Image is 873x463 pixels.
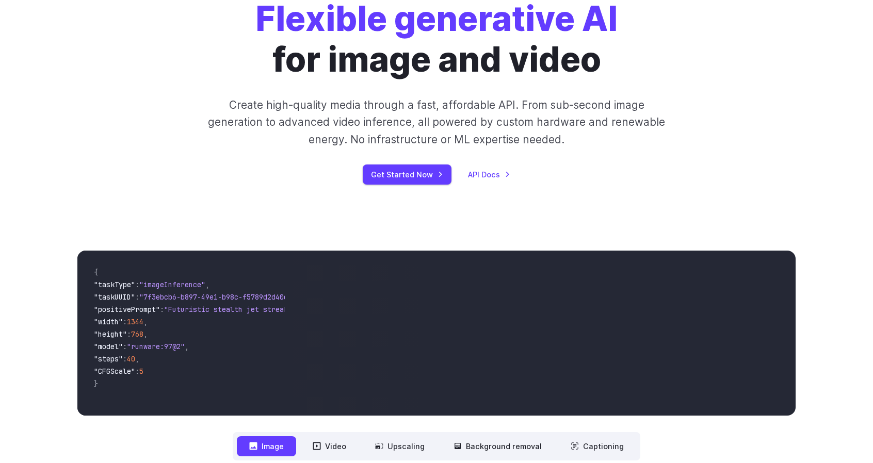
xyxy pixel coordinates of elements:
[185,342,189,351] span: ,
[363,164,451,185] a: Get Started Now
[94,292,135,302] span: "taskUUID"
[300,436,359,456] button: Video
[94,317,123,326] span: "width"
[123,354,127,363] span: :
[94,268,98,277] span: {
[164,305,540,314] span: "Futuristic stealth jet streaking through a neon-lit cityscape with glowing purple exhaust"
[135,292,139,302] span: :
[135,354,139,363] span: ,
[205,280,209,289] span: ,
[94,379,98,388] span: }
[94,367,135,376] span: "CFGScale"
[94,280,135,289] span: "taskType"
[143,317,148,326] span: ,
[94,305,160,314] span: "positivePrompt"
[123,342,127,351] span: :
[94,354,123,363] span: "steps"
[558,436,636,456] button: Captioning
[131,329,143,339] span: 768
[135,280,139,289] span: :
[143,329,148,339] span: ,
[160,305,164,314] span: :
[94,329,127,339] span: "height"
[207,96,667,148] p: Create high-quality media through a fast, affordable API. From sub-second image generation to adv...
[468,169,510,180] a: API Docs
[127,329,131,339] span: :
[135,367,139,376] span: :
[139,292,296,302] span: "7f3ebcb6-b897-49e1-b98c-f5789d2d40d7"
[237,436,296,456] button: Image
[363,436,437,456] button: Upscaling
[441,436,554,456] button: Background removal
[123,317,127,326] span: :
[139,280,205,289] span: "imageInference"
[127,354,135,363] span: 40
[127,317,143,326] span: 1344
[127,342,185,351] span: "runware:97@2"
[94,342,123,351] span: "model"
[139,367,143,376] span: 5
